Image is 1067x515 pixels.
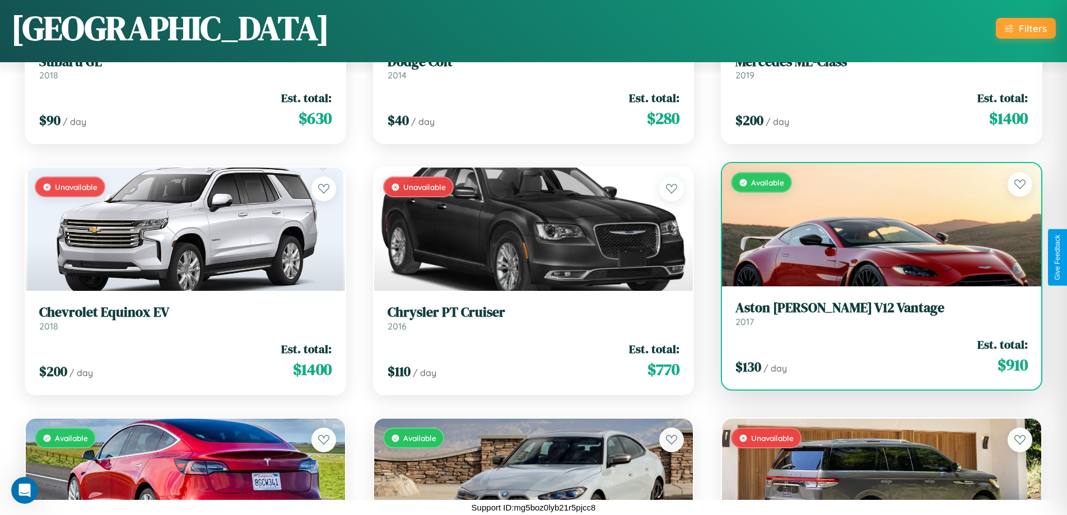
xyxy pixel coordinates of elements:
span: $ 1400 [293,358,332,381]
span: Unavailable [403,182,446,192]
span: $ 200 [39,362,67,381]
span: $ 630 [299,107,332,129]
span: $ 130 [735,358,761,376]
span: / day [411,116,435,127]
button: Filters [996,18,1056,39]
span: Available [403,433,436,443]
a: Mercedes ML-Class2019 [735,54,1028,81]
span: $ 910 [998,354,1028,376]
a: Dodge Colt2014 [388,54,680,81]
span: $ 200 [735,111,763,129]
span: 2016 [388,321,407,332]
span: / day [69,367,93,378]
span: 2017 [735,316,754,327]
div: Give Feedback [1054,235,1061,280]
a: Aston [PERSON_NAME] V12 Vantage2017 [735,300,1028,327]
span: Est. total: [281,90,332,106]
span: $ 90 [39,111,60,129]
span: Est. total: [281,341,332,357]
h1: [GEOGRAPHIC_DATA] [11,5,329,51]
iframe: Intercom live chat [11,477,38,504]
h3: Aston [PERSON_NAME] V12 Vantage [735,300,1028,316]
span: Est. total: [629,90,679,106]
p: Support ID: mg5boz0lyb21r5pjcc8 [472,500,596,515]
span: / day [763,363,787,374]
span: $ 110 [388,362,411,381]
span: $ 770 [647,358,679,381]
span: / day [413,367,436,378]
span: Available [751,178,784,187]
span: 2019 [735,69,754,81]
div: Filters [1019,22,1047,34]
span: / day [63,116,86,127]
a: Chrysler PT Cruiser2016 [388,304,680,332]
span: Est. total: [977,336,1028,352]
span: Est. total: [977,90,1028,106]
a: Subaru GL2018 [39,54,332,81]
span: 2014 [388,69,407,81]
span: / day [766,116,789,127]
h3: Chrysler PT Cruiser [388,304,680,321]
span: 2018 [39,69,58,81]
span: Unavailable [55,182,97,192]
span: $ 280 [647,107,679,129]
span: Est. total: [629,341,679,357]
span: Available [55,433,88,443]
h3: Chevrolet Equinox EV [39,304,332,321]
span: Unavailable [751,433,794,443]
span: 2018 [39,321,58,332]
span: $ 40 [388,111,409,129]
a: Chevrolet Equinox EV2018 [39,304,332,332]
span: $ 1400 [989,107,1028,129]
